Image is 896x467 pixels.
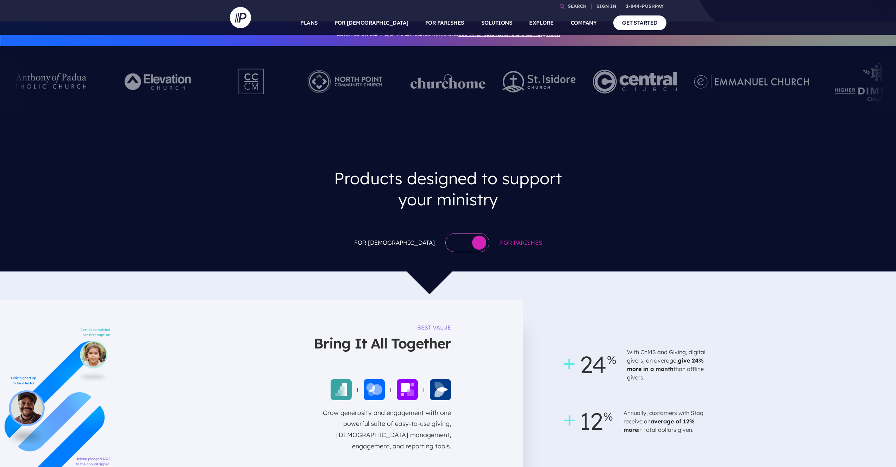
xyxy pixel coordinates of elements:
a: SOLUTIONS [481,11,513,35]
span: 12 [568,400,609,442]
a: EXPLORE [529,11,554,35]
img: icon_giving-bckgrnd-600x600-1.png [331,379,352,400]
a: GET STARTED [613,15,666,30]
span: 24 [568,343,613,386]
span: + [385,382,397,397]
p: Annually, customers with Staq receive an in total dollars given. [624,406,712,437]
h6: BEST VALUE [417,321,451,334]
img: Pushpay_Logo__Elevation [110,62,207,101]
img: pp_logos_1 [410,74,485,89]
h3: Products designed to support your ministry [316,162,580,215]
span: For Parishes [500,237,542,248]
img: icon_apps-bckgrnd-600x600-1.png [397,379,418,400]
span: For [DEMOGRAPHIC_DATA] [354,237,435,248]
img: icon_insights-bckgrnd-600x600-1.png [430,379,451,400]
img: Central Church Henderson NV [593,62,677,101]
a: PLANS [300,11,318,35]
a: see what innovations are coming next. [458,30,560,37]
a: FOR PARISHES [425,11,464,35]
img: Pushpay_Logo__NorthPoint [296,62,393,101]
p: With ChMS and Giving, digital givers, on average, than offline givers. [627,345,715,384]
img: pp_logos_2 [502,71,576,92]
h3: Bring It All Together [314,334,451,358]
span: + [352,382,364,397]
img: pp_logos_3 [694,75,809,89]
b: average of 12% more [624,418,695,433]
b: give 24% more in a month [627,357,704,372]
span: + [418,382,430,397]
a: COMPANY [571,11,597,35]
a: FOR [DEMOGRAPHIC_DATA] [335,11,408,35]
img: icon_chms-bckgrnd-600x600-1.png [364,379,385,400]
img: Pushpay_Logo__CCM [224,62,280,101]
